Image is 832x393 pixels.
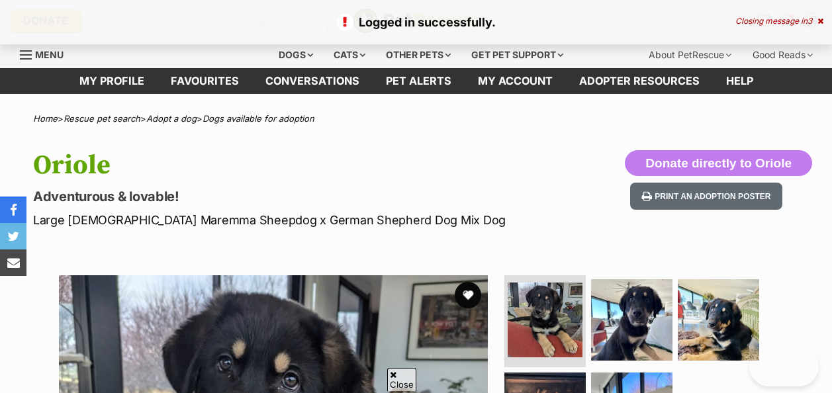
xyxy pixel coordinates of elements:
a: Menu [20,42,73,65]
a: Dogs available for adoption [203,113,314,124]
div: Get pet support [462,42,573,68]
a: conversations [252,68,373,94]
div: About PetRescue [639,42,741,68]
span: Menu [35,49,64,60]
p: Logged in successfully. [13,13,819,31]
img: Photo of Oriole [591,279,672,361]
a: Home [33,113,58,124]
button: favourite [455,282,481,308]
button: Print an adoption poster [630,183,782,210]
a: Rescue pet search [64,113,140,124]
a: Favourites [158,68,252,94]
div: Dogs [269,42,322,68]
a: Help [713,68,766,94]
a: Adopter resources [566,68,713,94]
span: 3 [808,16,812,26]
iframe: Help Scout Beacon - Open [749,347,819,386]
div: Closing message in [735,17,823,26]
a: My account [465,68,566,94]
p: Adventurous & lovable! [33,187,508,206]
img: Photo of Oriole [678,279,759,361]
a: Pet alerts [373,68,465,94]
div: Good Reads [743,42,822,68]
button: Donate directly to Oriole [625,150,812,177]
a: My profile [66,68,158,94]
a: Adopt a dog [146,113,197,124]
div: Other pets [377,42,460,68]
p: Large [DEMOGRAPHIC_DATA] Maremma Sheepdog x German Shepherd Dog Mix Dog [33,211,508,229]
h1: Oriole [33,150,508,181]
span: Close [387,368,416,391]
div: Cats [324,42,375,68]
img: Photo of Oriole [508,283,582,357]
